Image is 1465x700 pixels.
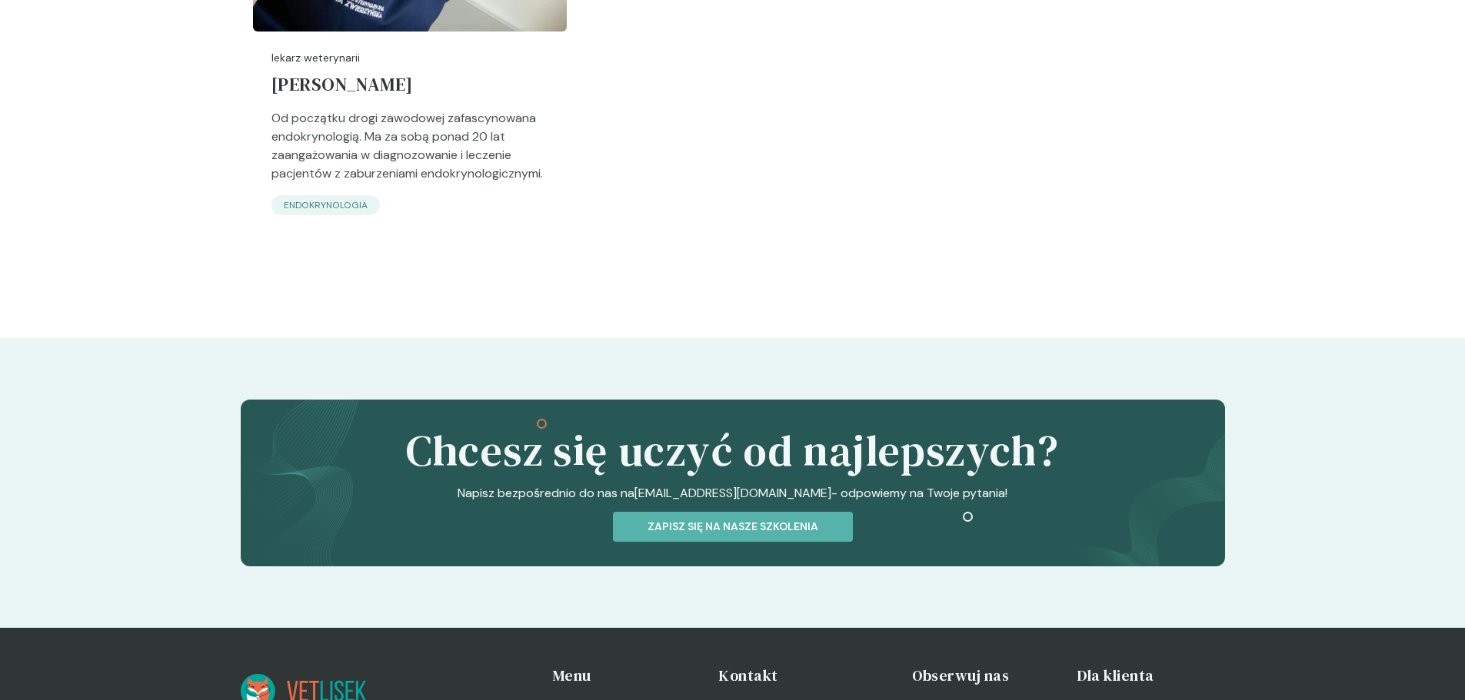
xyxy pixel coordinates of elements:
[912,665,1059,686] h4: Obserwuj nas
[613,518,853,534] a: Zapisz się na nasze szkolenia
[626,519,840,535] p: Zapisz się na nasze szkolenia
[718,665,894,686] h4: Kontakt
[634,484,831,503] a: [EMAIL_ADDRESS][DOMAIN_NAME]
[406,424,1060,478] h2: Chcesz się uczyć od najlepszych?
[1077,665,1224,686] h4: Dla klienta
[284,198,368,212] p: endokrynologia
[613,512,853,542] button: Zapisz się na nasze szkolenia
[458,484,1007,503] span: Napisz bezpośrednio do nas na - odpowiemy na Twoje pytania!
[271,50,548,66] p: lekarz weterynarii
[271,109,548,195] p: Od początku drogi zawodowej zafascynowana endokrynologią. Ma za sobą ponad 20 lat zaangażowania w...
[553,665,700,686] h4: Menu
[271,66,548,109] a: [PERSON_NAME]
